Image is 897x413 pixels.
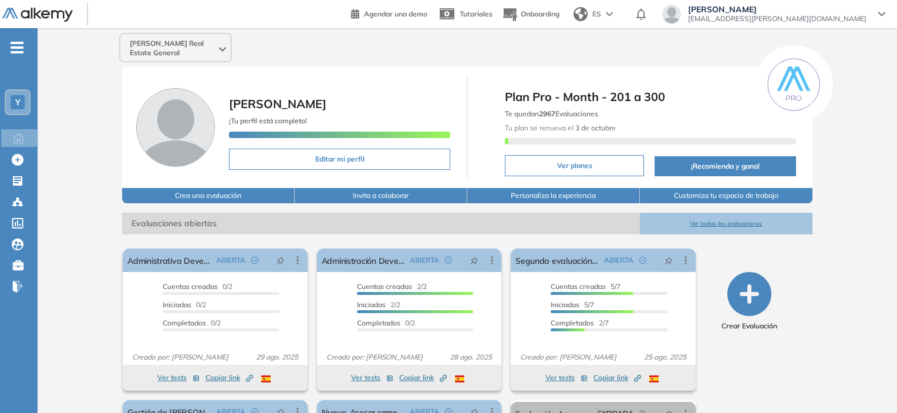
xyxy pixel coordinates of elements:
button: Ver planes [505,155,644,176]
b: 2967 [539,109,555,118]
span: 0/2 [163,318,221,327]
span: Onboarding [521,9,559,18]
span: Plan Pro - Month - 201 a 300 [505,88,795,106]
span: pushpin [470,256,478,265]
button: pushpin [268,251,294,270]
span: ES [592,9,601,19]
span: Copiar link [205,372,253,383]
button: Personaliza la experiencia [467,188,640,203]
button: Onboarding [502,2,559,27]
span: ABIERTA [604,255,633,266]
img: Foto de perfil [136,88,215,167]
img: ESP [261,375,271,382]
span: Completados [163,318,206,327]
i: - [11,46,23,49]
span: Completados [551,318,594,327]
span: pushpin [276,256,285,265]
span: Te quedan Evaluaciones [505,109,598,118]
span: Iniciadas [551,300,579,309]
span: 0/2 [163,282,232,291]
button: Ver tests [545,371,588,385]
button: Ver todas las evaluaciones [640,213,812,234]
span: [EMAIL_ADDRESS][PERSON_NAME][DOMAIN_NAME] [688,14,866,23]
span: ABIERTA [216,255,245,266]
span: Creado por: [PERSON_NAME] [515,352,621,362]
span: 5/7 [551,300,594,309]
a: Administración Developers [322,249,405,272]
span: 2/2 [357,282,427,291]
span: Crear Evaluación [721,321,777,331]
span: Copiar link [593,372,641,383]
div: Widget de chat [838,357,897,413]
span: 5/7 [551,282,621,291]
span: [PERSON_NAME] [229,96,326,111]
span: Copiar link [399,372,447,383]
span: 29 ago. 2025 [251,352,303,362]
span: check-circle [639,257,646,264]
button: Copiar link [205,371,253,385]
button: Customiza tu espacio de trabajo [640,188,812,203]
span: Iniciadas [163,300,191,309]
img: arrow [606,12,613,16]
span: ¡Tu perfil está completo! [229,116,307,125]
button: Crea una evaluación [122,188,295,203]
span: Creado por: [PERSON_NAME] [322,352,427,362]
span: Creado por: [PERSON_NAME] [127,352,233,362]
img: ESP [649,375,659,382]
span: [PERSON_NAME] Real Estate General [130,39,217,58]
button: Ver tests [157,371,200,385]
img: Logo [2,8,73,22]
a: Administrativa Developers. [127,249,211,272]
button: Copiar link [399,371,447,385]
img: world [574,7,588,21]
span: Tutoriales [460,9,493,18]
span: [PERSON_NAME] [688,5,866,14]
iframe: Chat Widget [838,357,897,413]
button: ¡Recomienda y gana! [655,156,795,176]
span: 0/2 [357,318,415,327]
button: pushpin [461,251,487,270]
span: 25 ago. 2025 [639,352,691,362]
button: Editar mi perfil [229,149,450,170]
button: Crear Evaluación [721,272,777,331]
span: 2/7 [551,318,609,327]
a: Segunda evaluación - Asesor Comercial. [515,249,599,272]
span: 2/2 [357,300,400,309]
span: Agendar una demo [364,9,427,18]
b: 3 de octubre [574,123,616,132]
span: check-circle [251,257,258,264]
span: check-circle [445,257,452,264]
a: Agendar una demo [351,6,427,20]
span: Cuentas creadas [551,282,606,291]
span: Y [15,98,21,107]
span: pushpin [665,256,673,265]
button: Ver tests [351,371,393,385]
button: Copiar link [593,371,641,385]
span: Completados [357,318,400,327]
span: 0/2 [163,300,206,309]
button: Invita a colaborar [295,188,467,203]
span: 28 ago. 2025 [445,352,497,362]
button: pushpin [656,251,682,270]
span: Cuentas creadas [163,282,218,291]
span: Iniciadas [357,300,386,309]
span: ABIERTA [410,255,439,266]
span: Tu plan se renueva el [505,123,616,132]
img: ESP [455,375,464,382]
span: Evaluaciones abiertas [122,213,640,234]
span: Cuentas creadas [357,282,412,291]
